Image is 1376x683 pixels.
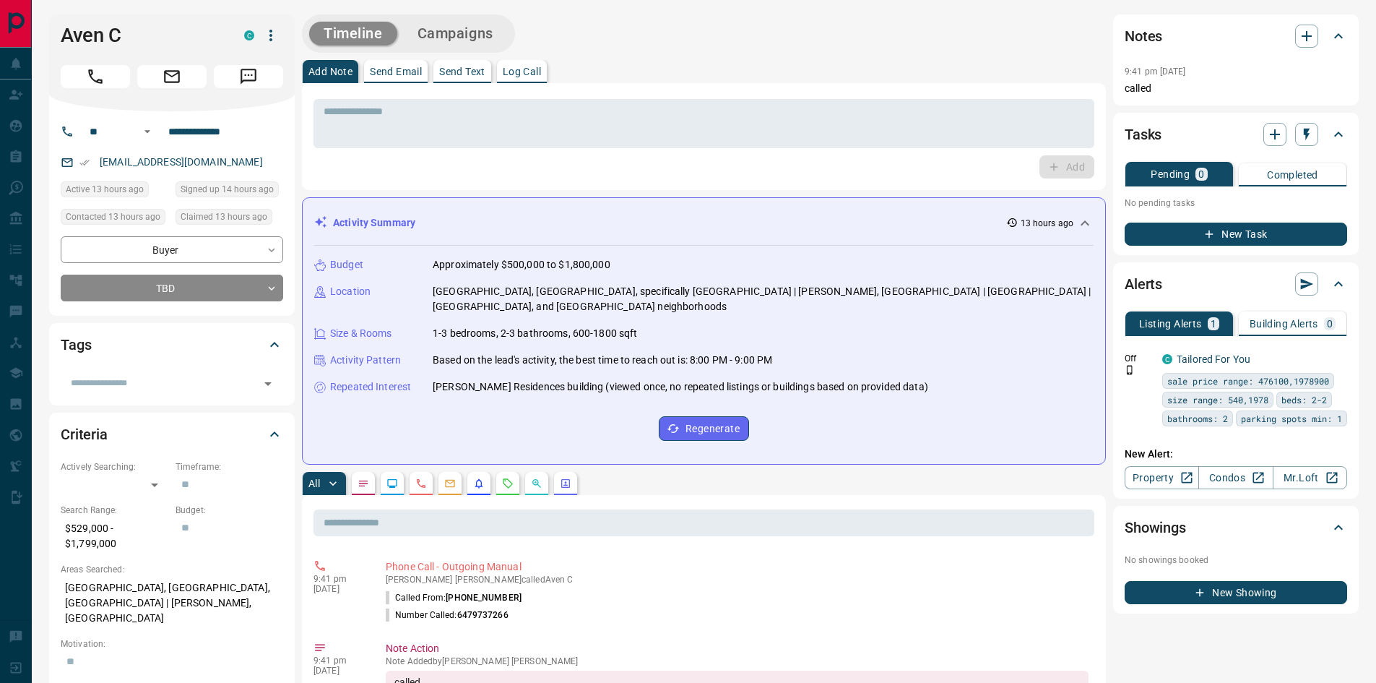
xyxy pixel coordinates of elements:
p: Actively Searching: [61,460,168,473]
div: Notes [1125,19,1347,53]
svg: Requests [502,478,514,489]
span: 6479737266 [457,610,509,620]
div: Sun Sep 14 2025 [61,209,168,229]
svg: Notes [358,478,369,489]
span: Message [214,65,283,88]
p: Listing Alerts [1139,319,1202,329]
a: Mr.Loft [1273,466,1347,489]
div: Sun Sep 14 2025 [61,181,168,202]
svg: Listing Alerts [473,478,485,489]
p: Based on the lead's activity, the best time to reach out is: 8:00 PM - 9:00 PM [433,353,772,368]
div: Buyer [61,236,283,263]
p: [PERSON_NAME] [PERSON_NAME] called Aven C [386,575,1089,585]
span: Active 13 hours ago [66,182,144,197]
p: Send Email [370,66,422,77]
svg: Email Verified [79,158,90,168]
p: Budget: [176,504,283,517]
p: No pending tasks [1125,192,1347,214]
svg: Push Notification Only [1125,365,1135,375]
h2: Alerts [1125,272,1162,296]
button: New Showing [1125,581,1347,604]
p: Called From: [386,591,522,604]
h2: Tags [61,333,91,356]
p: Building Alerts [1250,319,1318,329]
p: Number Called: [386,609,509,622]
h2: Showings [1125,516,1186,539]
p: called [1125,81,1347,96]
h1: Aven C [61,24,222,47]
span: size range: 540,1978 [1167,392,1268,407]
p: 13 hours ago [1021,217,1073,230]
p: $529,000 - $1,799,000 [61,517,168,556]
div: TBD [61,275,283,301]
p: Completed [1267,170,1318,180]
p: All [308,478,320,489]
p: 1-3 bedrooms, 2-3 bathrooms, 600-1800 sqft [433,326,638,341]
button: New Task [1125,223,1347,246]
div: condos.ca [244,30,254,40]
button: Timeline [309,22,397,46]
p: Size & Rooms [330,326,392,341]
p: [DATE] [313,666,364,676]
div: Tags [61,327,283,362]
a: Condos [1198,466,1273,489]
svg: Emails [444,478,456,489]
p: Send Text [439,66,485,77]
div: Tasks [1125,117,1347,152]
div: Showings [1125,510,1347,545]
p: 9:41 pm [313,656,364,666]
svg: Calls [415,478,427,489]
button: Campaigns [403,22,508,46]
p: Timeframe: [176,460,283,473]
p: Note Added by [PERSON_NAME] [PERSON_NAME] [386,656,1089,666]
p: 1 [1211,319,1216,329]
button: Regenerate [659,416,749,441]
p: New Alert: [1125,447,1347,462]
div: Criteria [61,417,283,452]
p: Log Call [503,66,541,77]
h2: Tasks [1125,123,1161,146]
div: Sun Sep 14 2025 [176,209,283,229]
p: Repeated Interest [330,379,411,395]
p: Pending [1151,169,1190,179]
a: [EMAIL_ADDRESS][DOMAIN_NAME] [100,156,263,168]
p: Motivation: [61,637,283,650]
span: Email [137,65,207,88]
button: Open [139,123,156,140]
span: Signed up 14 hours ago [181,182,274,197]
p: Search Range: [61,504,168,517]
p: [PERSON_NAME] Residences building (viewed once, no repeated listings or buildings based on provid... [433,379,928,395]
p: [GEOGRAPHIC_DATA], [GEOGRAPHIC_DATA], [GEOGRAPHIC_DATA] | [PERSON_NAME], [GEOGRAPHIC_DATA] [61,576,283,630]
p: [GEOGRAPHIC_DATA], [GEOGRAPHIC_DATA], specifically [GEOGRAPHIC_DATA] | [PERSON_NAME], [GEOGRAPHIC... [433,284,1094,314]
div: condos.ca [1162,354,1172,364]
span: sale price range: 476100,1978900 [1167,374,1329,388]
div: Sun Sep 14 2025 [176,181,283,202]
p: Note Action [386,641,1089,656]
p: 0 [1327,319,1333,329]
p: 9:41 pm [DATE] [1125,66,1186,77]
p: Off [1125,352,1154,365]
span: Call [61,65,130,88]
button: Open [258,374,278,394]
svg: Agent Actions [560,478,571,489]
a: Property [1125,466,1199,489]
span: [PHONE_NUMBER] [446,593,522,603]
p: Budget [330,257,363,272]
span: parking spots min: 1 [1241,411,1342,426]
p: 0 [1198,169,1204,179]
p: Location [330,284,371,299]
span: bathrooms: 2 [1167,411,1228,426]
span: beds: 2-2 [1281,392,1327,407]
p: Activity Summary [333,215,415,231]
p: Activity Pattern [330,353,401,368]
p: Add Note [308,66,352,77]
p: Approximately $500,000 to $1,800,000 [433,257,610,272]
p: No showings booked [1125,554,1347,567]
div: Alerts [1125,267,1347,301]
p: 9:41 pm [313,574,364,584]
h2: Criteria [61,423,108,446]
div: Activity Summary13 hours ago [314,210,1094,236]
svg: Opportunities [531,478,542,489]
span: Claimed 13 hours ago [181,210,267,224]
a: Tailored For You [1177,353,1250,365]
